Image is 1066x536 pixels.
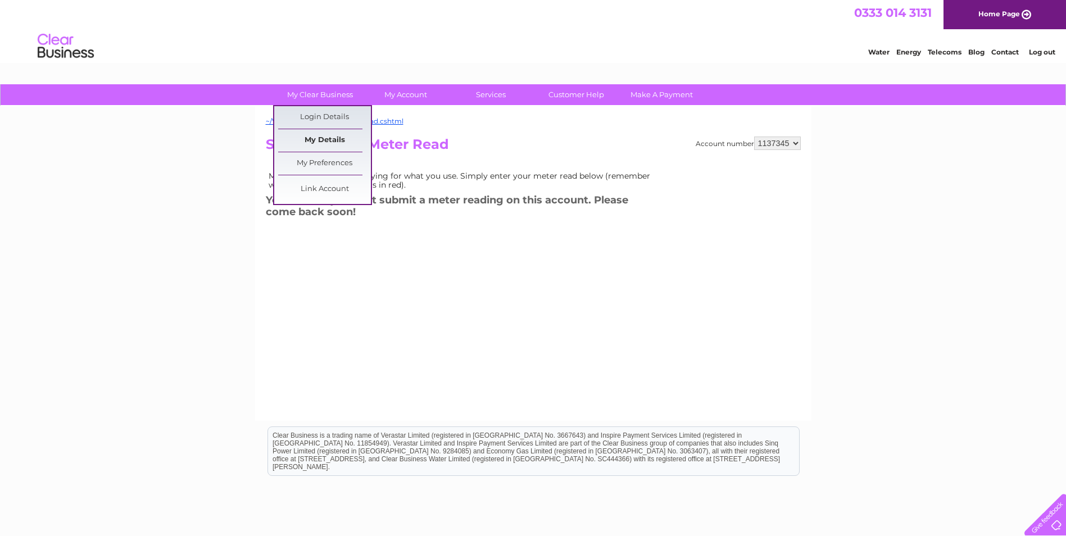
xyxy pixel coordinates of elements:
a: My Account [359,84,452,105]
div: Account number [696,137,801,150]
a: ~/Views/Water/SubmitMeterRead.cshtml [266,117,403,125]
a: Contact [991,48,1019,56]
h3: You currently cannot submit a meter reading on this account. Please come back soon! [266,192,659,223]
a: Telecoms [928,48,961,56]
a: My Details [278,129,371,152]
a: Blog [968,48,985,56]
a: 0333 014 3131 [854,6,932,20]
a: Services [444,84,537,105]
div: Clear Business is a trading name of Verastar Limited (registered in [GEOGRAPHIC_DATA] No. 3667643... [268,6,799,54]
a: Customer Help [530,84,623,105]
td: Make sure you are only paying for what you use. Simply enter your meter read below (remember we d... [266,169,659,192]
a: My Preferences [278,152,371,175]
a: Energy [896,48,921,56]
a: Log out [1029,48,1055,56]
a: Login Details [278,106,371,129]
h2: Submit Water Meter Read [266,137,801,158]
a: My Clear Business [274,84,366,105]
a: Water [868,48,890,56]
a: Make A Payment [615,84,708,105]
a: Link Account [278,178,371,201]
img: logo.png [37,29,94,63]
